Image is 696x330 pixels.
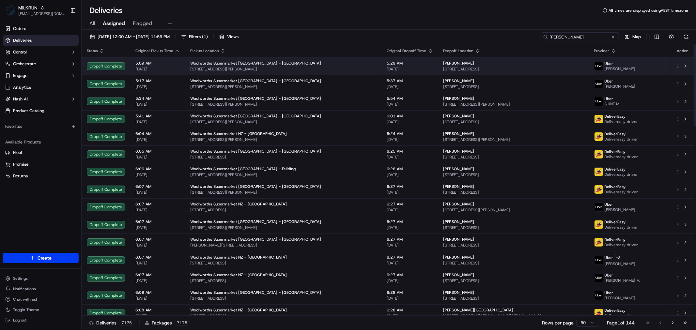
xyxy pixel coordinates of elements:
[605,261,636,266] span: [PERSON_NAME]
[443,137,584,142] span: [STREET_ADDRESS][PERSON_NAME]
[190,225,377,230] span: [STREET_ADDRESS][PERSON_NAME]
[443,255,474,260] span: [PERSON_NAME]
[135,48,173,53] span: Original Pickup Time
[387,290,433,295] span: 6:28 AM
[443,296,584,301] span: [STREET_ADDRESS]
[443,61,474,66] span: [PERSON_NAME]
[190,278,377,283] span: [STREET_ADDRESS]
[443,219,474,224] span: [PERSON_NAME]
[190,296,377,301] span: [STREET_ADDRESS]
[387,255,433,260] span: 6:27 AM
[605,295,636,301] span: [PERSON_NAME]
[443,155,584,160] span: [STREET_ADDRESS]
[3,23,79,34] a: Orders
[607,320,635,326] div: Page 1 of 144
[190,137,377,142] span: [STREET_ADDRESS][PERSON_NAME]
[605,119,638,124] span: Delivereasy driver
[605,101,621,107] span: SHINE M.
[443,149,474,154] span: [PERSON_NAME]
[190,48,219,53] span: Pickup Location
[676,48,689,53] div: Action
[87,32,173,41] button: [DATE] 12:00 AM - [DATE] 11:59 PM
[3,159,79,170] button: Promise
[443,78,474,83] span: [PERSON_NAME]
[443,172,584,177] span: [STREET_ADDRESS]
[605,154,638,159] span: Delivereasy driver
[542,320,574,326] p: Rows per page
[5,173,76,179] a: Returns
[443,113,474,119] span: [PERSON_NAME]
[190,237,321,242] span: Woolworths Supermarket [GEOGRAPHIC_DATA] - [GEOGRAPHIC_DATA]
[135,296,180,301] span: [DATE]
[387,166,433,172] span: 6:26 AM
[3,94,79,104] button: Nash AI
[190,166,296,172] span: Woolworths Supermarket [GEOGRAPHIC_DATA] - Feilding
[135,96,180,101] span: 5:34 AM
[18,11,65,16] span: [EMAIL_ADDRESS][DOMAIN_NAME]
[387,113,433,119] span: 6:01 AM
[443,119,584,125] span: [STREET_ADDRESS]
[189,34,208,40] span: Filters
[178,32,211,41] button: Filters(1)
[609,8,688,13] span: All times are displayed using AEST timezone
[443,202,474,207] span: [PERSON_NAME]
[135,190,180,195] span: [DATE]
[145,320,190,326] div: Packages
[190,119,377,125] span: [STREET_ADDRESS][PERSON_NAME]
[443,67,584,72] span: [STREET_ADDRESS]
[135,131,180,136] span: 6:04 AM
[387,84,433,89] span: [DATE]
[135,255,180,260] span: 6:07 AM
[605,278,641,283] span: [PERSON_NAME] A.
[13,108,44,114] span: Product Catalog
[190,313,377,319] span: [STREET_ADDRESS]
[387,61,433,66] span: 5:29 AM
[443,184,474,189] span: [PERSON_NAME]
[605,137,638,142] span: Delivereasy driver
[443,278,584,283] span: [STREET_ADDRESS]
[595,291,603,300] img: uber-new-logo.jpeg
[3,121,79,132] div: Favorites
[443,166,474,172] span: [PERSON_NAME]
[443,313,584,319] span: [STREET_ADDRESS][PERSON_NAME][PERSON_NAME]
[605,184,626,189] span: DeliverEasy
[605,167,626,172] span: DeliverEasy
[135,290,180,295] span: 6:08 AM
[443,225,584,230] span: [STREET_ADDRESS]
[135,225,180,230] span: [DATE]
[594,48,610,53] span: Provider
[190,155,377,160] span: [STREET_ADDRESS]
[202,34,208,40] span: ( 1 )
[13,49,27,55] span: Control
[135,184,180,189] span: 6:07 AM
[387,261,433,266] span: [DATE]
[190,290,321,295] span: Woolworths Supermarket [GEOGRAPHIC_DATA] - [GEOGRAPHIC_DATA]
[18,5,38,11] span: MILKRUN
[89,320,134,326] div: Deliveries
[632,34,641,40] span: Map
[387,172,433,177] span: [DATE]
[3,305,79,314] button: Toggle Theme
[3,295,79,304] button: Chat with us!
[190,113,321,119] span: Woolworths Supermarket [GEOGRAPHIC_DATA] - [GEOGRAPHIC_DATA]
[443,48,474,53] span: Dropoff Location
[135,261,180,266] span: [DATE]
[190,61,321,66] span: Woolworths Supermarket [GEOGRAPHIC_DATA] - [GEOGRAPHIC_DATA]
[190,255,287,260] span: Woolworths Supermarket NZ - [GEOGRAPHIC_DATA]
[605,131,626,137] span: DeliverEasy
[13,84,31,90] span: Analytics
[135,278,180,283] span: [DATE]
[443,207,584,213] span: [STREET_ADDRESS][PERSON_NAME]
[3,147,79,158] button: Fleet
[190,219,321,224] span: Woolworths Supermarket [GEOGRAPHIC_DATA] - [GEOGRAPHIC_DATA]
[135,202,180,207] span: 6:07 AM
[135,155,180,160] span: [DATE]
[13,318,26,323] span: Log out
[595,97,603,106] img: uber-new-logo.jpeg
[135,219,180,224] span: 6:07 AM
[605,313,638,318] span: Delivereasy driver
[605,84,636,89] span: [PERSON_NAME]
[595,274,603,282] img: uber-new-logo.jpeg
[216,32,241,41] button: Views
[3,274,79,283] button: Settings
